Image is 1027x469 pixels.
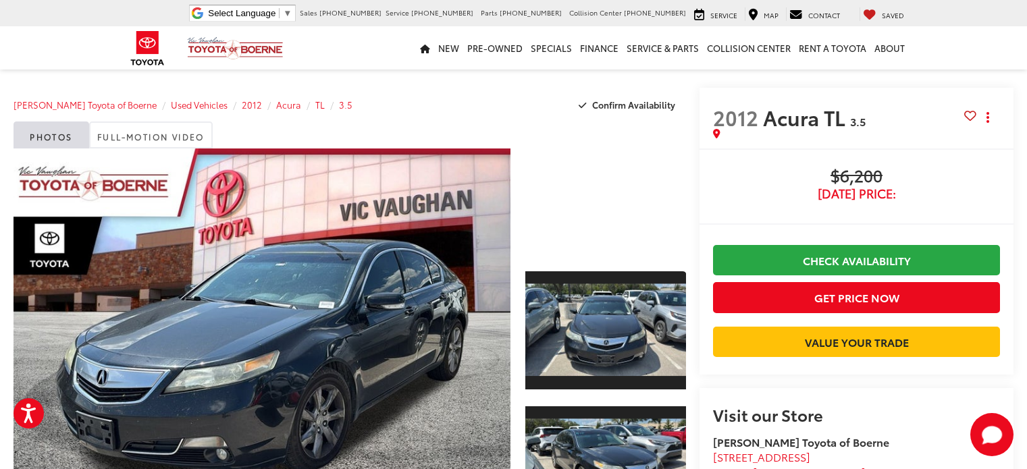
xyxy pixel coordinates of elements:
span: ▼ [283,8,292,18]
a: Expand Photo 1 [525,270,686,391]
a: Service [691,7,741,21]
svg: Start Chat [970,413,1013,456]
a: Map [745,7,782,21]
span: Contact [808,10,840,20]
span: $6,200 [713,167,1000,187]
button: Confirm Availability [571,93,687,117]
span: 3.5 [850,113,866,129]
span: Map [764,10,779,20]
a: New [434,26,463,70]
a: Pre-Owned [463,26,527,70]
a: TL [315,99,325,111]
span: [STREET_ADDRESS] [713,449,810,464]
span: Select Language [208,8,275,18]
a: Check Availability [713,245,1000,275]
strong: [PERSON_NAME] Toyota of Boerne [713,434,889,449]
a: Full-Motion Video [89,121,213,148]
span: Parts [481,7,498,18]
img: Toyota [122,26,173,70]
button: Get Price Now [713,282,1000,312]
span: [PHONE_NUMBER] [624,7,686,18]
h2: Visit our Store [713,406,1000,423]
span: [DATE] Price: [713,187,1000,200]
a: Finance [576,26,623,70]
span: dropdown dots [986,112,989,123]
a: Contact [786,7,843,21]
a: About [870,26,909,70]
a: Used Vehicles [171,99,228,111]
span: [PHONE_NUMBER] [411,7,473,18]
span: Service [710,10,737,20]
a: Collision Center [703,26,795,70]
span: Collision Center [569,7,622,18]
span: 2012 [713,103,758,132]
span: [PHONE_NUMBER] [319,7,381,18]
span: Confirm Availability [592,99,675,111]
span: ​ [279,8,280,18]
a: [PERSON_NAME] Toyota of Boerne [14,99,157,111]
a: Rent a Toyota [795,26,870,70]
img: Vic Vaughan Toyota of Boerne [187,36,284,60]
button: Actions [976,105,1000,129]
a: Home [416,26,434,70]
div: View Full-Motion Video [525,148,686,256]
a: Select Language​ [208,8,292,18]
a: Acura [276,99,301,111]
span: Acura TL [763,103,850,132]
a: 3.5 [339,99,352,111]
a: My Saved Vehicles [860,7,907,21]
a: Photos [14,121,89,148]
a: Value Your Trade [713,327,1000,357]
span: Sales [300,7,317,18]
span: [PHONE_NUMBER] [500,7,562,18]
span: Saved [882,10,904,20]
a: Specials [527,26,576,70]
img: 2012 Acura TL 3.5 [523,284,687,377]
span: Service [386,7,409,18]
a: Service & Parts: Opens in a new tab [623,26,703,70]
a: 2012 [242,99,262,111]
button: Toggle Chat Window [970,413,1013,456]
